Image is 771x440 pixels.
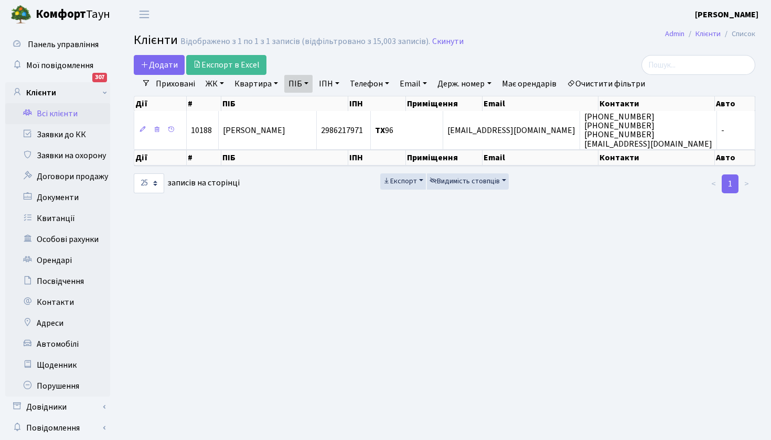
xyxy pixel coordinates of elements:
a: Автомобілі [5,334,110,355]
a: Адреси [5,313,110,334]
a: Мої повідомлення307 [5,55,110,76]
span: Таун [36,6,110,24]
span: Мої повідомлення [26,60,93,71]
a: Договори продажу [5,166,110,187]
a: Клієнти [5,82,110,103]
a: Особові рахунки [5,229,110,250]
a: Всі клієнти [5,103,110,124]
b: Комфорт [36,6,86,23]
span: Експорт [383,176,417,186]
th: Приміщення [406,150,482,166]
b: ТХ [375,125,385,136]
th: Email [483,96,599,111]
div: 307 [92,73,107,82]
a: Порушення [5,376,110,397]
span: Додати [141,59,178,71]
th: Дії [134,150,187,166]
span: Видимість стовпців [430,176,500,186]
th: # [187,150,221,166]
span: [PERSON_NAME] [223,125,285,136]
th: Контакти [598,96,715,111]
span: 96 [375,125,393,136]
a: Панель управління [5,34,110,55]
a: Очистити фільтри [563,75,649,93]
a: Щоденник [5,355,110,376]
a: [PERSON_NAME] [695,8,758,21]
a: Клієнти [695,28,721,39]
span: [PHONE_NUMBER] [PHONE_NUMBER] [PHONE_NUMBER] [EMAIL_ADDRESS][DOMAIN_NAME] [584,111,712,149]
a: Довідники [5,397,110,417]
th: Авто [715,96,755,111]
a: 1 [722,174,738,193]
a: Експорт в Excel [186,55,266,75]
th: Авто [715,150,755,166]
a: Орендарі [5,250,110,271]
a: Скинути [432,37,464,47]
button: Переключити навігацію [131,6,157,23]
a: Admin [665,28,684,39]
a: Контакти [5,292,110,313]
button: Експорт [380,173,426,190]
label: записів на сторінці [134,173,240,193]
a: Приховані [152,75,199,93]
nav: breadcrumb [649,23,771,45]
th: Email [483,150,599,166]
span: Панель управління [28,39,99,50]
th: ІПН [348,96,406,111]
a: Має орендарів [498,75,561,93]
a: ІПН [315,75,344,93]
a: Посвідчення [5,271,110,292]
a: Повідомлення [5,417,110,438]
span: - [721,125,724,136]
input: Пошук... [641,55,755,75]
a: Документи [5,187,110,208]
th: Контакти [598,150,715,166]
img: logo.png [10,4,31,25]
th: ІПН [348,150,406,166]
a: ПІБ [284,75,313,93]
a: Квартира [230,75,282,93]
a: Заявки на охорону [5,145,110,166]
a: Email [395,75,431,93]
span: 2986217971 [321,125,363,136]
a: Телефон [346,75,393,93]
a: ЖК [201,75,228,93]
span: [EMAIL_ADDRESS][DOMAIN_NAME] [447,125,575,136]
th: # [187,96,221,111]
b: [PERSON_NAME] [695,9,758,20]
button: Видимість стовпців [427,173,509,190]
div: Відображено з 1 по 1 з 1 записів (відфільтровано з 15,003 записів). [180,37,430,47]
a: Квитанції [5,208,110,229]
span: 10188 [191,125,212,136]
select: записів на сторінці [134,173,164,193]
th: ПІБ [221,96,348,111]
a: Додати [134,55,185,75]
li: Список [721,28,755,40]
th: Приміщення [406,96,482,111]
span: Клієнти [134,31,178,49]
th: ПІБ [221,150,348,166]
a: Заявки до КК [5,124,110,145]
a: Держ. номер [433,75,495,93]
th: Дії [134,96,187,111]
